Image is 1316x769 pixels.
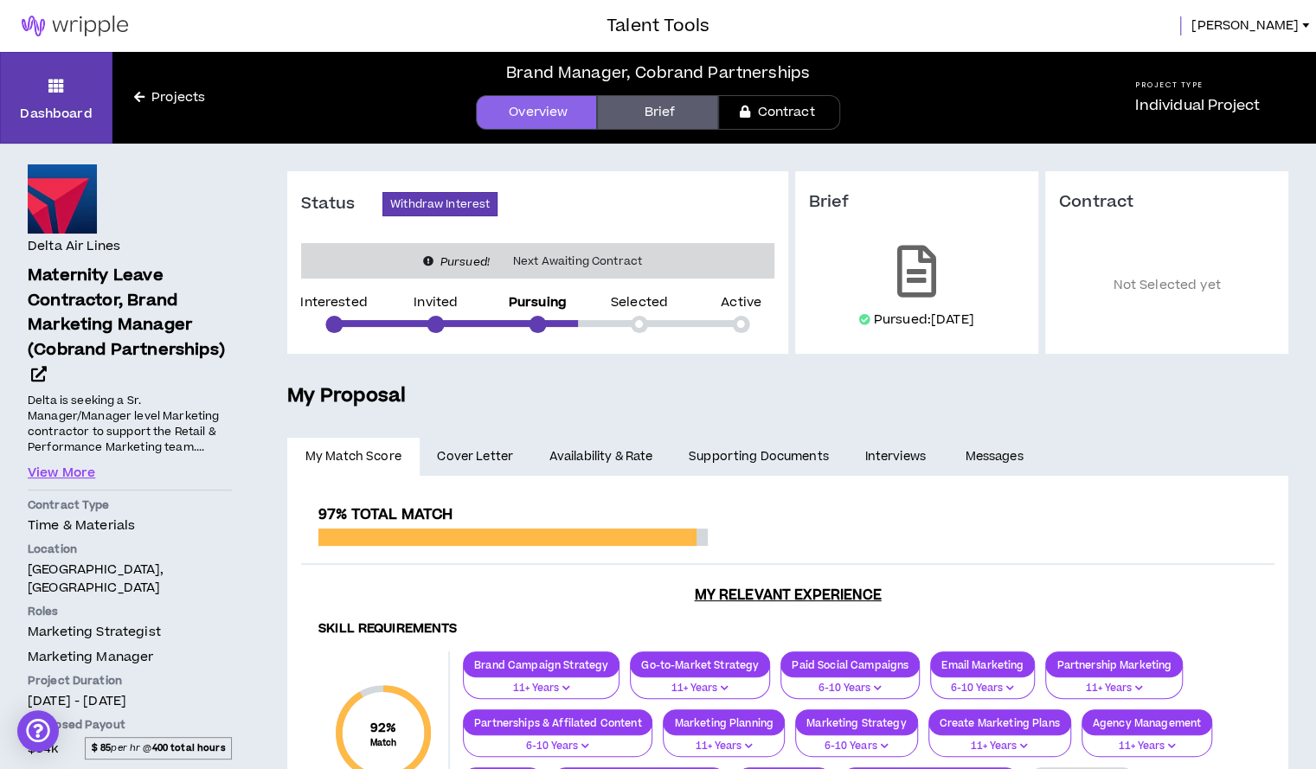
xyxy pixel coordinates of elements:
[941,681,1024,696] p: 6-10 Years
[28,497,232,513] p: Contract Type
[28,264,225,362] span: Maternity Leave Contractor, Brand Marketing Manager (Cobrand Partnerships)
[663,724,785,757] button: 11+ Years
[664,716,784,729] p: Marketing Planning
[17,710,59,752] div: Open Intercom Messenger
[28,692,232,710] p: [DATE] - [DATE]
[92,741,112,754] strong: $ 85
[28,237,120,256] h4: Delta Air Lines
[318,621,1257,638] h4: Skill Requirements
[1135,95,1260,116] p: Individual Project
[463,666,619,699] button: 11+ Years
[28,648,153,666] span: Marketing Manager
[28,516,232,535] p: Time & Materials
[414,297,458,309] p: Invited
[1056,681,1172,696] p: 11+ Years
[947,438,1045,476] a: Messages
[929,716,1070,729] p: Create Marketing Plans
[928,724,1071,757] button: 11+ Years
[28,464,95,483] button: View More
[531,438,671,476] a: Availability & Rate
[641,681,759,696] p: 11+ Years
[1046,658,1182,671] p: Partnership Marketing
[792,681,908,696] p: 6-10 Years
[509,297,567,309] p: Pursuing
[152,741,226,754] strong: 400 total hours
[607,13,709,39] h3: Talent Tools
[506,61,810,85] div: Brand Manager, Cobrand Partnerships
[474,681,608,696] p: 11+ Years
[476,95,597,130] a: Overview
[631,658,769,671] p: Go-to-Market Strategy
[780,666,920,699] button: 6-10 Years
[1191,16,1299,35] span: [PERSON_NAME]
[611,297,668,309] p: Selected
[1093,739,1201,754] p: 11+ Years
[874,311,974,329] p: Pursued: [DATE]
[796,716,917,729] p: Marketing Strategy
[28,542,232,557] p: Location
[718,95,839,130] a: Contract
[1059,192,1274,213] h3: Contract
[300,297,367,309] p: Interested
[382,192,498,216] button: Withdraw Interest
[674,739,774,754] p: 11+ Years
[112,88,227,107] a: Projects
[1135,80,1260,91] h5: Project Type
[1059,239,1274,333] p: Not Selected yet
[930,666,1035,699] button: 6-10 Years
[503,253,652,270] span: Next Awaiting Contract
[28,717,232,733] p: Proposed Payout
[795,724,918,757] button: 6-10 Years
[806,739,907,754] p: 6-10 Years
[671,438,846,476] a: Supporting Documents
[721,297,761,309] p: Active
[28,561,232,597] p: [GEOGRAPHIC_DATA], [GEOGRAPHIC_DATA]
[370,719,397,737] span: 92 %
[1082,724,1212,757] button: 11+ Years
[463,724,652,757] button: 6-10 Years
[301,586,1274,604] h3: My Relevant Experience
[781,658,919,671] p: Paid Social Campaigns
[630,666,770,699] button: 11+ Years
[440,254,490,270] i: Pursued!
[301,194,382,215] h3: Status
[847,438,947,476] a: Interviews
[474,739,641,754] p: 6-10 Years
[85,737,232,759] span: per hr @
[28,604,232,619] p: Roles
[287,438,420,476] a: My Match Score
[20,105,92,123] p: Dashboard
[1045,666,1183,699] button: 11+ Years
[931,658,1034,671] p: Email Marketing
[940,739,1060,754] p: 11+ Years
[464,716,652,729] p: Partnerships & Affilated Content
[464,658,619,671] p: Brand Campaign Strategy
[370,737,397,749] small: Match
[809,192,1024,213] h3: Brief
[318,504,453,525] span: 97% Total Match
[597,95,718,130] a: Brief
[28,623,161,641] span: Marketing Strategist
[28,264,232,388] a: Maternity Leave Contractor, Brand Marketing Manager (Cobrand Partnerships)
[1082,716,1211,729] p: Agency Management
[28,673,232,689] p: Project Duration
[28,392,232,457] p: Delta is seeking a Sr. Manager/Manager level Marketing contractor to support the Retail & Perform...
[287,381,1288,411] h5: My Proposal
[437,447,513,466] span: Cover Letter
